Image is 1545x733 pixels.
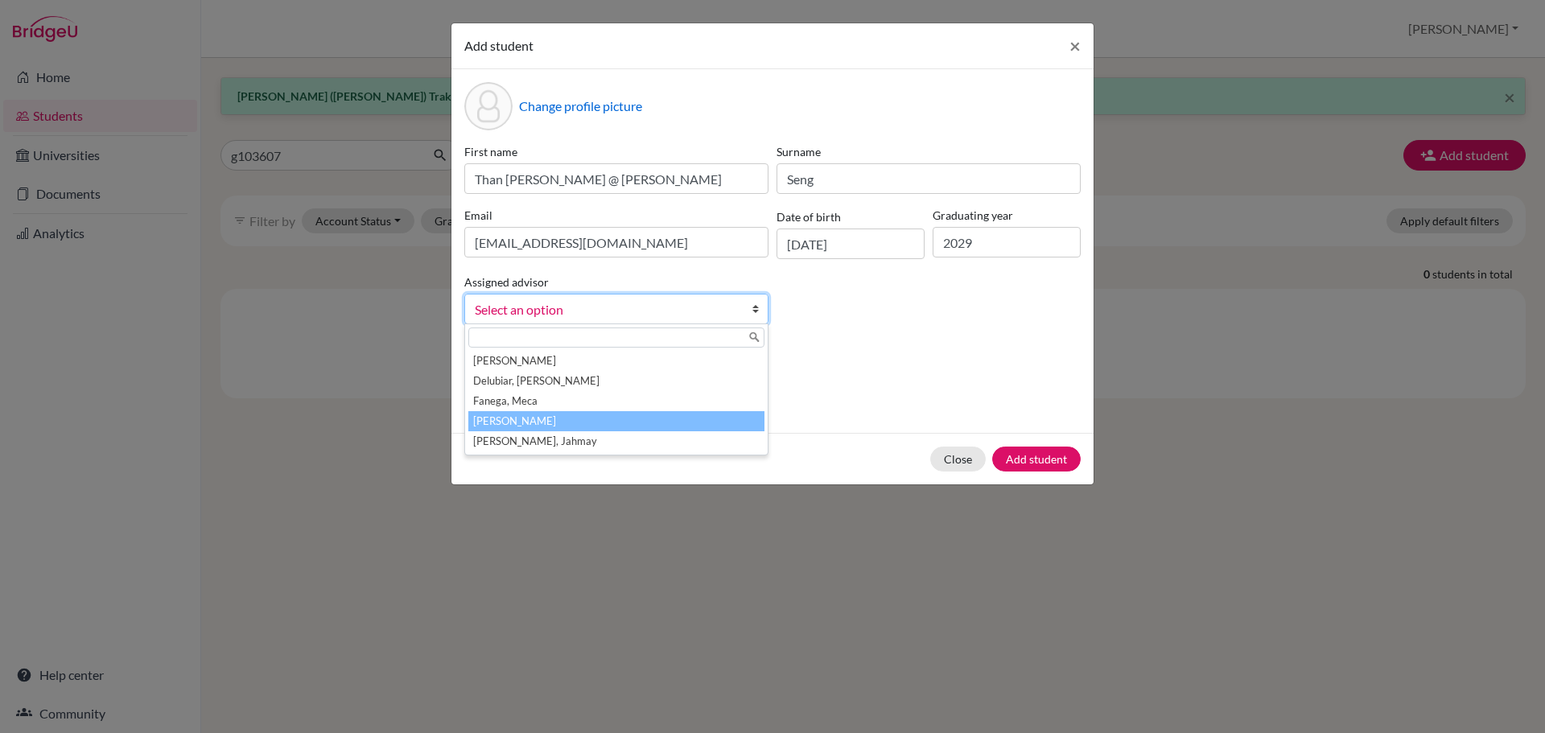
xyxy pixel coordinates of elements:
label: Graduating year [933,207,1081,224]
span: Add student [464,38,534,53]
label: First name [464,143,768,160]
input: dd/mm/yyyy [777,229,925,259]
li: [PERSON_NAME], Jahmay [468,431,764,451]
p: Parents [464,350,1081,369]
span: × [1069,34,1081,57]
label: Assigned advisor [464,274,549,290]
label: Surname [777,143,1081,160]
label: Email [464,207,768,224]
button: Add student [992,447,1081,472]
li: Fanega, Meca [468,391,764,411]
button: Close [1057,23,1094,68]
li: Delubiar, [PERSON_NAME] [468,371,764,391]
button: Close [930,447,986,472]
label: Date of birth [777,208,841,225]
li: [PERSON_NAME] [468,411,764,431]
div: Profile picture [464,82,513,130]
li: [PERSON_NAME] [468,351,764,371]
span: Select an option [475,299,737,320]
